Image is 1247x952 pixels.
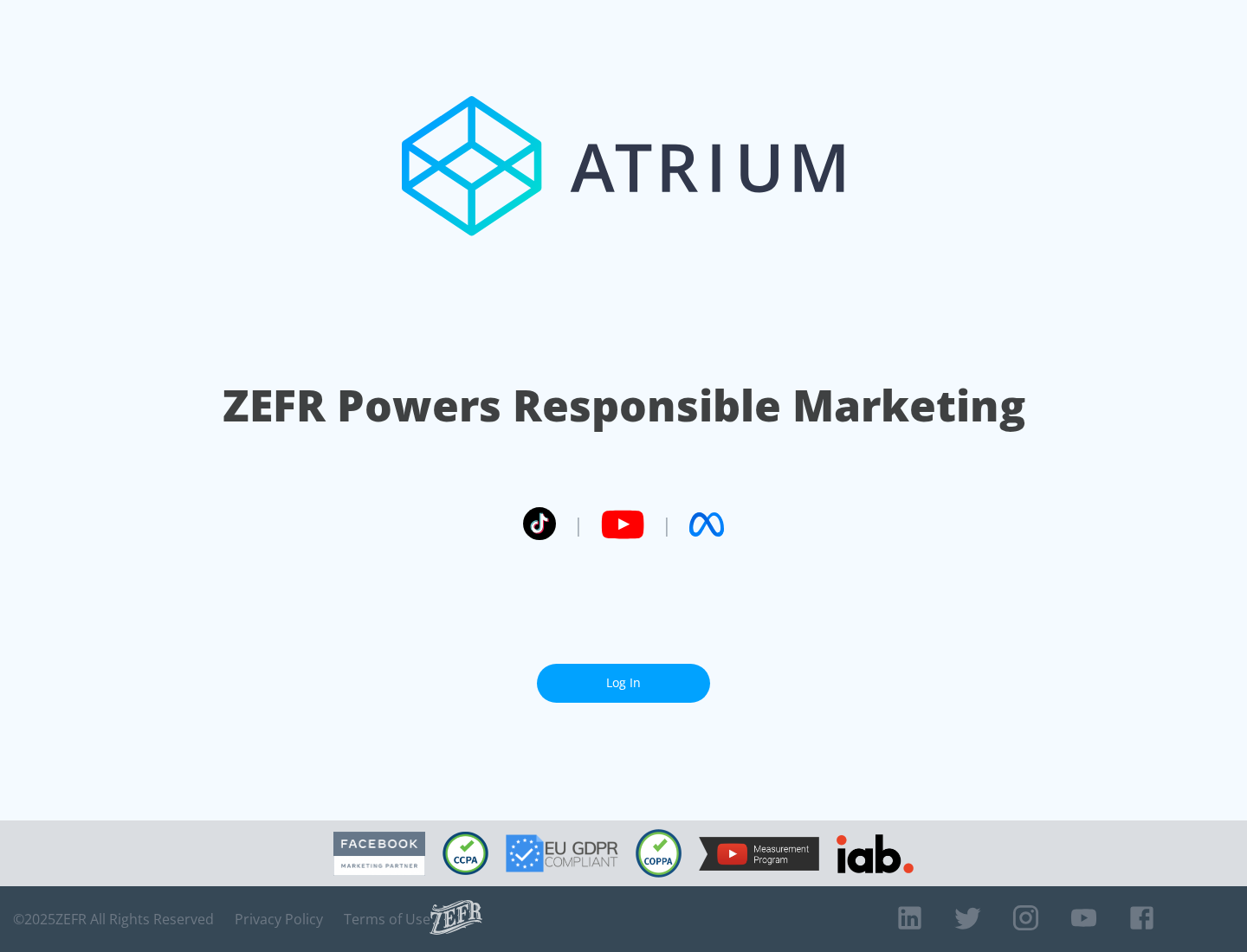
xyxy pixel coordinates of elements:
a: Terms of Use [344,910,430,928]
img: Facebook Marketing Partner [333,832,425,876]
h1: ZEFR Powers Responsible Marketing [223,376,1025,435]
a: Privacy Policy [235,910,323,928]
a: Log In [537,664,710,703]
img: GDPR Compliant [506,834,618,872]
span: | [573,511,584,537]
img: CCPA Compliant [443,832,488,875]
img: IAB [837,834,914,873]
img: YouTube Measurement Program [699,837,819,871]
span: © 2025 ZEFR All Rights Reserved [13,910,214,928]
img: COPPA Compliant [636,829,682,878]
span: | [662,511,672,537]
